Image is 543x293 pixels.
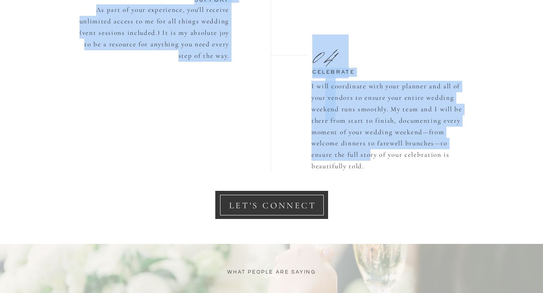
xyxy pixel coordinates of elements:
[220,200,325,210] a: LET'S CONNECT
[312,34,338,78] i: 04
[311,81,467,176] p: I will coordinate with your planner and all of your vendors to ensure your entire wedding weekend...
[312,68,413,75] h3: CELEBRATE
[212,268,331,282] p: WHAT PEOPLE ARE SAYING
[73,4,229,59] p: As part of your experience, you'll receive unlimited access to me for all things wedding (vent se...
